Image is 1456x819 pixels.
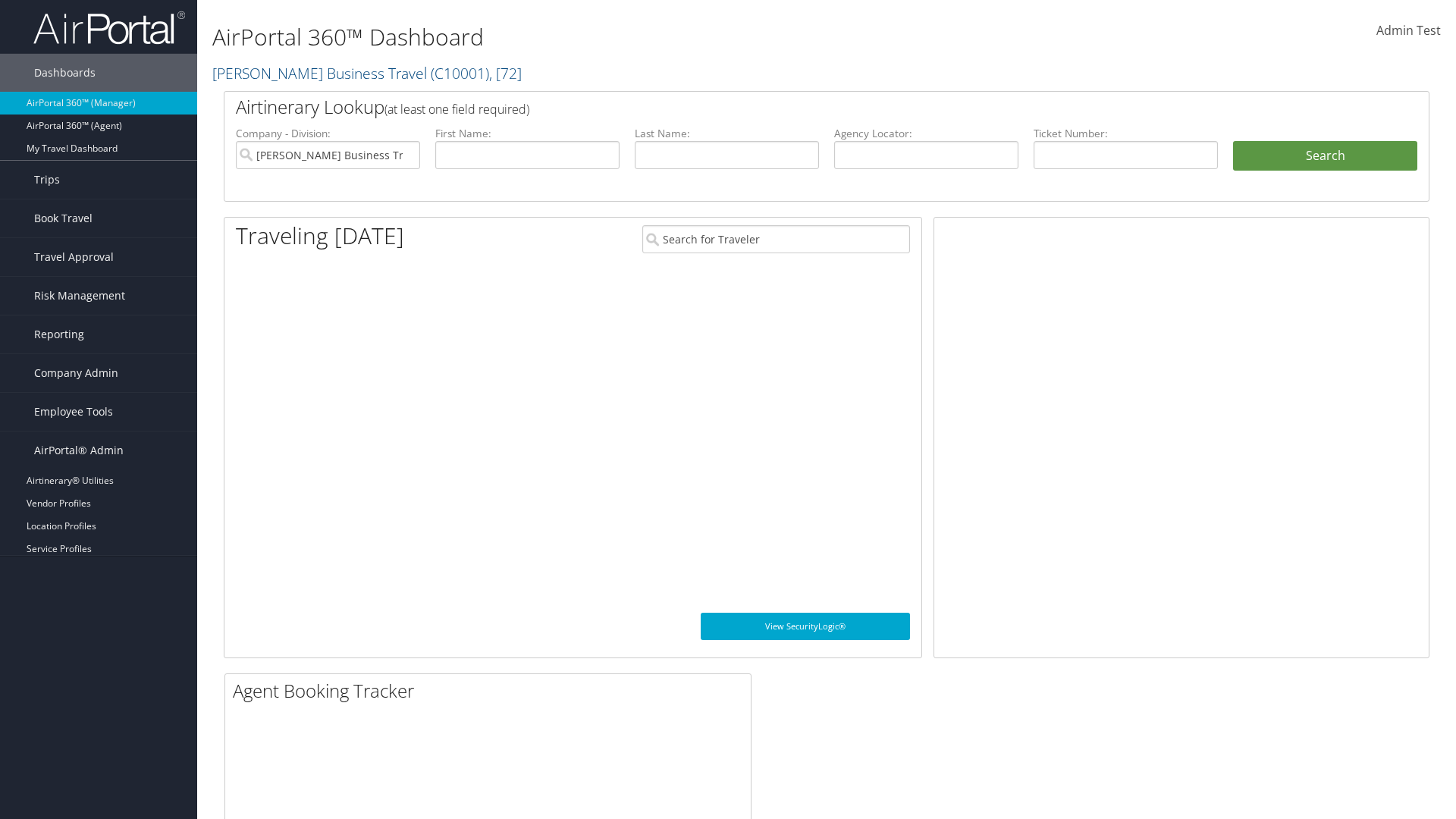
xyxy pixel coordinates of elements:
[212,21,1031,53] h1: AirPortal 360™ Dashboard
[34,54,96,92] span: Dashboards
[34,431,124,469] span: AirPortal® Admin
[33,10,185,45] img: airportal-logo.png
[212,63,522,83] a: [PERSON_NAME] Business Travel
[34,393,113,431] span: Employee Tools
[1376,8,1441,55] a: Admin Test
[236,126,420,141] label: Company - Division:
[642,225,910,253] input: Search for Traveler
[34,161,60,199] span: Trips
[233,678,751,704] h2: Agent Booking Tracker
[431,63,489,83] span: ( C10001 )
[1034,126,1218,141] label: Ticket Number:
[384,101,529,118] span: (at least one field required)
[489,63,522,83] span: , [ 72 ]
[236,220,404,252] h1: Traveling [DATE]
[701,613,910,640] a: View SecurityLogic®
[635,126,819,141] label: Last Name:
[435,126,620,141] label: First Name:
[34,199,93,237] span: Book Travel
[1376,22,1441,39] span: Admin Test
[34,315,84,353] span: Reporting
[34,277,125,315] span: Risk Management
[834,126,1018,141] label: Agency Locator:
[236,94,1317,120] h2: Airtinerary Lookup
[1233,141,1417,171] button: Search
[34,238,114,276] span: Travel Approval
[34,354,118,392] span: Company Admin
